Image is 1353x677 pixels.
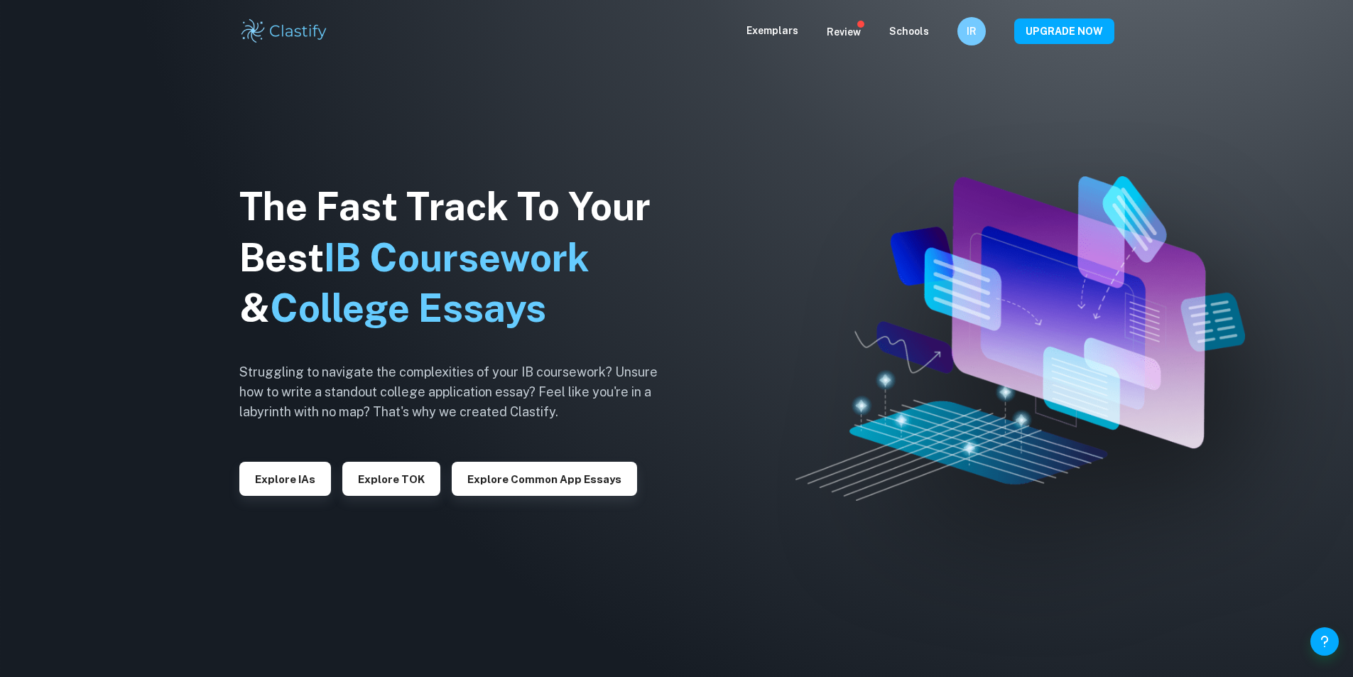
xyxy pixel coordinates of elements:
button: IR [957,17,986,45]
h6: Struggling to navigate the complexities of your IB coursework? Unsure how to write a standout col... [239,362,680,422]
button: Explore IAs [239,462,331,496]
span: College Essays [270,286,546,330]
button: UPGRADE NOW [1014,18,1114,44]
p: Review [827,24,861,40]
button: Help and Feedback [1310,627,1339,656]
p: Exemplars [746,23,798,38]
img: Clastify logo [239,17,330,45]
h1: The Fast Track To Your Best & [239,181,680,335]
button: Explore Common App essays [452,462,637,496]
a: Explore IAs [239,472,331,485]
img: Clastify hero [795,176,1245,501]
button: Explore TOK [342,462,440,496]
a: Explore TOK [342,472,440,485]
a: Schools [889,26,929,37]
a: Explore Common App essays [452,472,637,485]
h6: IR [963,23,979,39]
span: IB Coursework [324,235,589,280]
